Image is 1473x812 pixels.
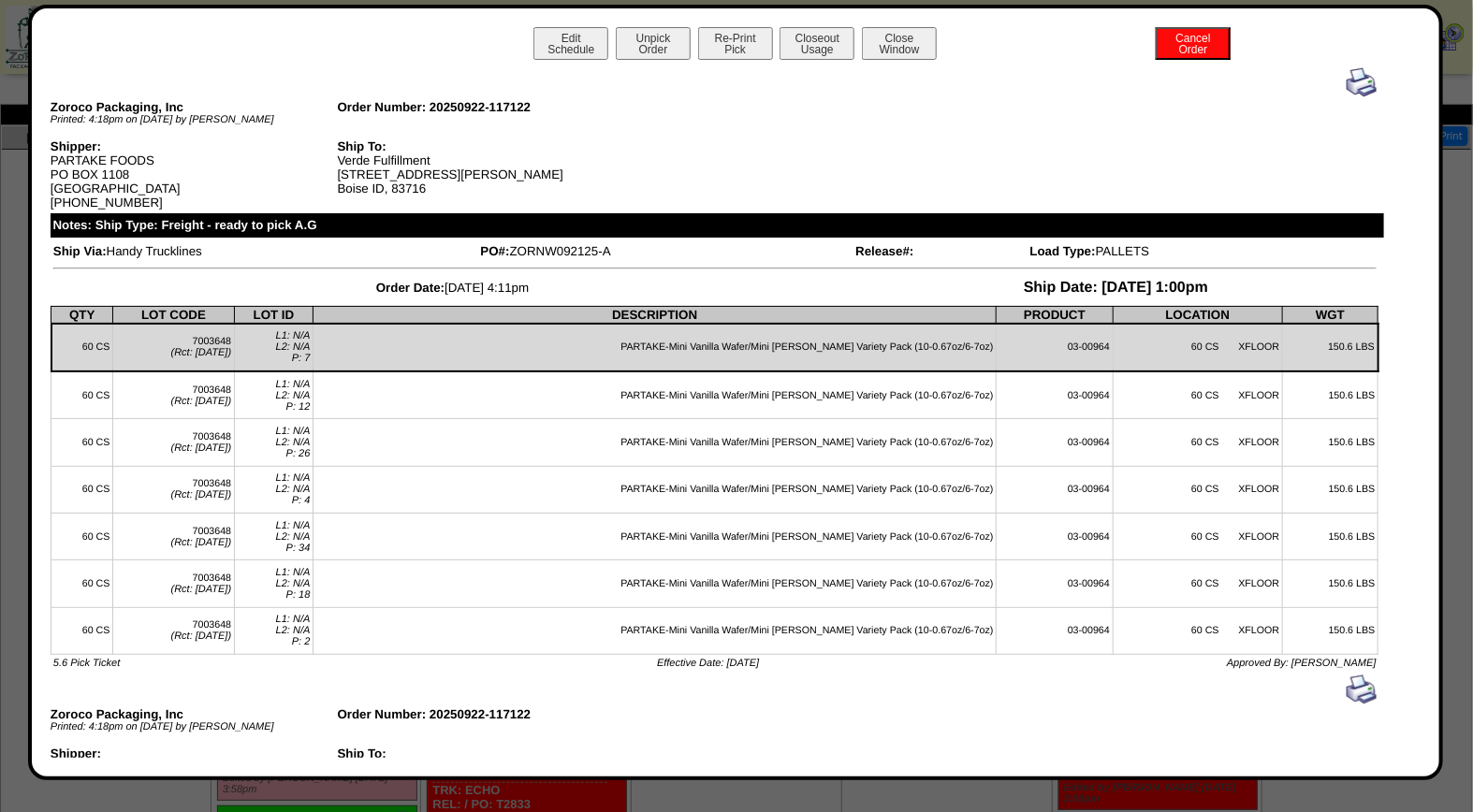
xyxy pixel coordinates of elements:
td: 150.6 LBS [1283,466,1378,513]
td: 7003648 [113,560,235,607]
td: 03-00964 [997,466,1113,513]
div: Printed: 4:18pm on [DATE] by [PERSON_NAME] [51,114,338,125]
td: PARTAKE-Mini Vanilla Wafer/Mini [PERSON_NAME] Variety Pack (10-0.67oz/6-7oz) [314,466,997,513]
th: DESCRIPTION [314,306,997,324]
td: 150.6 LBS [1283,324,1378,371]
span: Effective Date: [DATE] [657,658,759,669]
div: Printed: 4:18pm on [DATE] by [PERSON_NAME] [51,721,338,732]
span: Load Type: [1030,244,1096,258]
th: PRODUCT [997,306,1113,324]
td: 7003648 [113,513,235,559]
div: PARTAKE FOODS PO BOX 1108 [GEOGRAPHIC_DATA] [PHONE_NUMBER] [51,139,338,210]
td: PARTAKE-Mini Vanilla Wafer/Mini [PERSON_NAME] Variety Pack (10-0.67oz/6-7oz) [314,419,997,466]
span: (Rct: [DATE]) [171,631,232,642]
td: 60 CS XFLOOR [1113,607,1282,654]
td: 60 CS [51,419,113,466]
td: 60 CS [51,607,113,654]
span: L1: N/A L2: N/A P: 4 [276,472,311,506]
td: 03-00964 [997,371,1113,419]
td: 60 CS [51,513,113,559]
div: Ship To: [337,747,624,761]
span: L1: N/A L2: N/A P: 7 [276,330,311,364]
div: Shipper: [51,747,338,761]
td: 03-00964 [997,560,1113,607]
td: 60 CS [51,466,113,513]
td: 03-00964 [997,419,1113,466]
div: Order Number: 20250922-117122 [337,707,624,721]
span: (Rct: [DATE]) [171,489,232,500]
td: 60 CS XFLOOR [1113,466,1282,513]
td: Handy Trucklines [52,243,478,259]
div: Notes: Ship Type: Freight - ready to pick A.G [51,213,1384,238]
td: 150.6 LBS [1283,560,1378,607]
td: 7003648 [113,466,235,513]
td: 150.6 LBS [1283,513,1378,559]
td: PALLETS [1029,243,1378,259]
span: (Rct: [DATE]) [171,584,232,595]
span: L1: N/A L2: N/A P: 26 [276,426,311,459]
td: PARTAKE-Mini Vanilla Wafer/Mini [PERSON_NAME] Variety Pack (10-0.67oz/6-7oz) [314,371,997,419]
span: Release#: [855,244,913,258]
td: PARTAKE-Mini Vanilla Wafer/Mini [PERSON_NAME] Variety Pack (10-0.67oz/6-7oz) [314,324,997,371]
button: CloseoutUsage [780,27,854,60]
button: UnpickOrder [616,27,691,60]
div: Ship To: [337,139,624,153]
div: Order Number: 20250922-117122 [337,100,624,114]
td: 150.6 LBS [1283,371,1378,419]
button: CloseWindow [862,27,937,60]
span: L1: N/A L2: N/A P: 2 [276,614,311,647]
button: EditSchedule [533,27,608,60]
td: PARTAKE-Mini Vanilla Wafer/Mini [PERSON_NAME] Variety Pack (10-0.67oz/6-7oz) [314,513,997,559]
span: Approved By: [PERSON_NAME] [1227,658,1377,669]
th: LOT ID [234,306,313,324]
td: 7003648 [113,371,235,419]
div: Verde Fulfillment [STREET_ADDRESS][PERSON_NAME] Boise ID, 83716 [337,139,624,196]
td: 7003648 [113,324,235,371]
td: 60 CS [51,371,113,419]
span: L1: N/A L2: N/A P: 18 [276,567,311,601]
span: L1: N/A L2: N/A P: 12 [276,379,311,413]
td: [DATE] 4:11pm [52,279,853,297]
td: 60 CS XFLOOR [1113,324,1282,371]
th: LOT CODE [113,306,235,324]
td: PARTAKE-Mini Vanilla Wafer/Mini [PERSON_NAME] Variety Pack (10-0.67oz/6-7oz) [314,560,997,607]
td: 60 CS XFLOOR [1113,560,1282,607]
button: Re-PrintPick [698,27,773,60]
td: 03-00964 [997,607,1113,654]
div: Zoroco Packaging, Inc [51,707,338,721]
th: WGT [1283,306,1378,324]
td: 03-00964 [997,324,1113,371]
td: 7003648 [113,419,235,466]
span: (Rct: [DATE]) [171,396,232,407]
td: 60 CS XFLOOR [1113,371,1282,419]
td: 60 CS XFLOOR [1113,513,1282,559]
td: 60 CS [51,560,113,607]
div: Shipper: [51,139,338,153]
a: CloseWindow [860,42,939,56]
img: print.gif [1347,67,1377,97]
td: 60 CS XFLOOR [1113,419,1282,466]
td: 150.6 LBS [1283,419,1378,466]
td: 03-00964 [997,513,1113,559]
td: ZORNW092125-A [479,243,853,259]
span: (Rct: [DATE]) [171,537,232,548]
img: print.gif [1347,674,1377,704]
span: L1: N/A L2: N/A P: 34 [276,520,311,554]
span: PO#: [480,244,509,258]
th: LOCATION [1113,306,1282,324]
span: Order Date: [376,281,445,295]
span: 5.6 Pick Ticket [53,658,120,669]
span: Ship Via: [53,244,107,258]
td: 7003648 [113,607,235,654]
td: 150.6 LBS [1283,607,1378,654]
span: (Rct: [DATE]) [171,347,232,358]
td: PARTAKE-Mini Vanilla Wafer/Mini [PERSON_NAME] Variety Pack (10-0.67oz/6-7oz) [314,607,997,654]
button: CancelOrder [1156,27,1231,60]
th: QTY [51,306,113,324]
div: Zoroco Packaging, Inc [51,100,338,114]
td: 60 CS [51,324,113,371]
span: Ship Date: [DATE] 1:00pm [1024,280,1208,296]
div: Verde Fulfillment [STREET_ADDRESS][PERSON_NAME] Boise ID, 83716 [337,747,624,803]
span: (Rct: [DATE]) [171,442,232,454]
